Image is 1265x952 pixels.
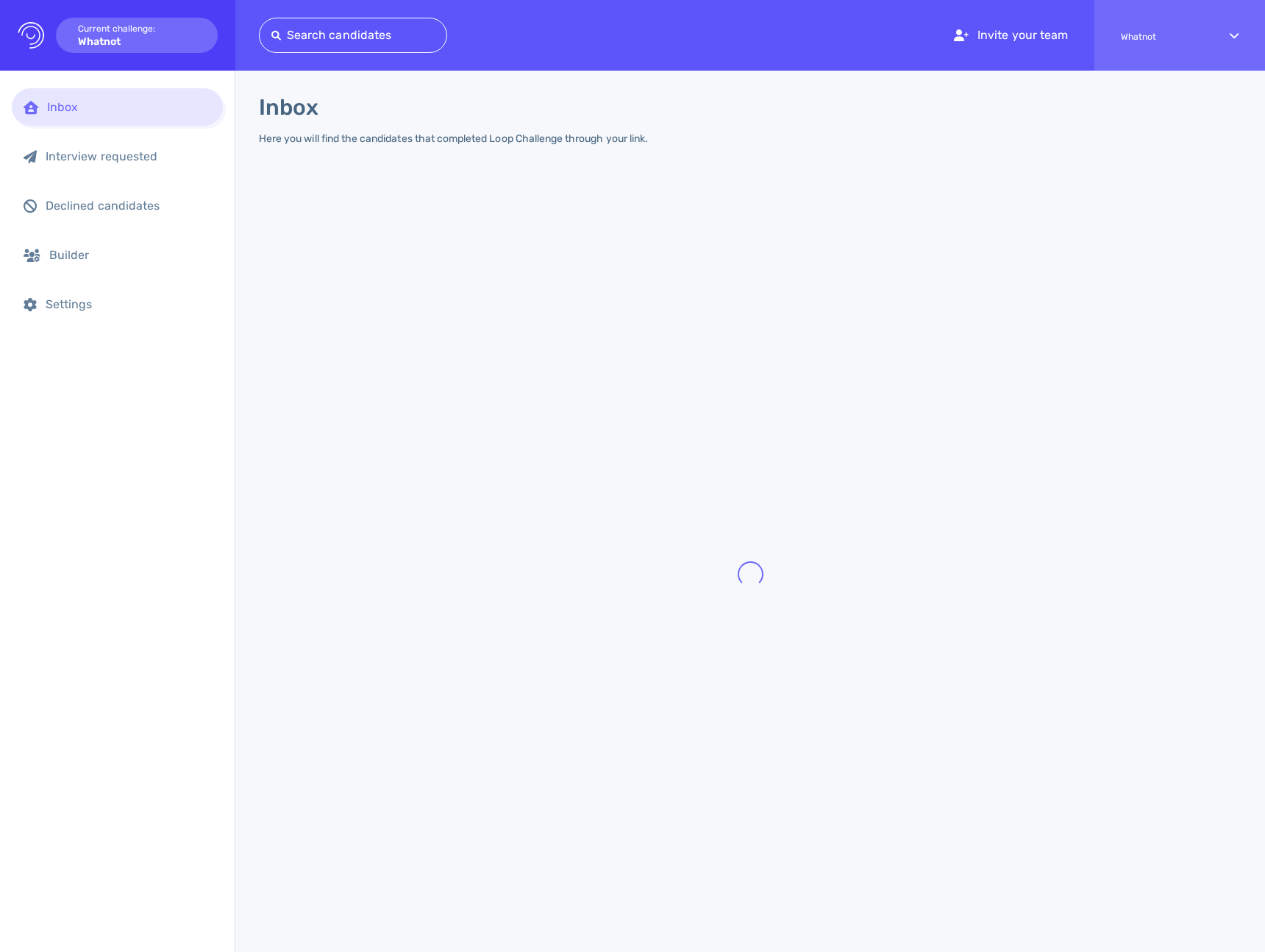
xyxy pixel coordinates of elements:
div: Here you will find the candidates that completed Loop Challenge through your link. [259,132,648,145]
h1: Inbox [259,94,318,121]
div: Declined candidates [46,199,211,213]
div: Interview requested [46,149,211,163]
div: Settings [46,297,211,311]
span: Whatnot [1121,32,1203,42]
div: Builder [49,248,211,262]
div: Inbox [47,100,211,114]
